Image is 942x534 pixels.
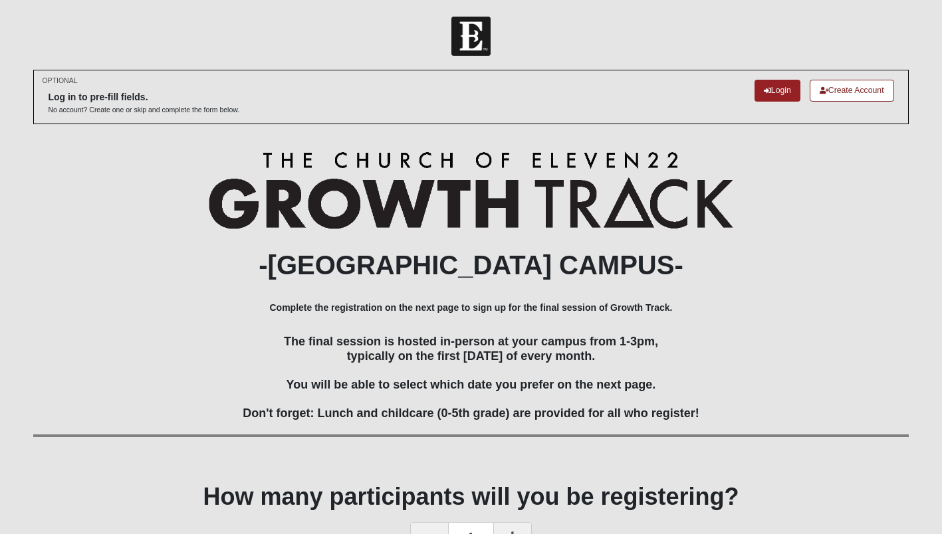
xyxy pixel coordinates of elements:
[209,151,734,229] img: Growth Track Logo
[270,302,673,313] b: Complete the registration on the next page to sign up for the final session of Growth Track.
[755,80,800,102] a: Login
[259,250,683,280] b: -[GEOGRAPHIC_DATA] CAMPUS-
[451,17,491,56] img: Church of Eleven22 Logo
[243,406,699,420] span: Don't forget: Lunch and childcare (0-5th grade) are provided for all who register!
[33,482,908,511] h1: How many participants will you be registering?
[48,105,239,115] p: No account? Create one or skip and complete the form below.
[287,378,656,391] span: You will be able to select which date you prefer on the next page.
[347,349,596,363] span: typically on the first [DATE] of every month.
[48,92,239,103] h6: Log in to pre-fill fields.
[284,335,658,348] span: The final session is hosted in-person at your campus from 1-3pm,
[810,80,894,102] a: Create Account
[42,76,77,86] small: OPTIONAL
